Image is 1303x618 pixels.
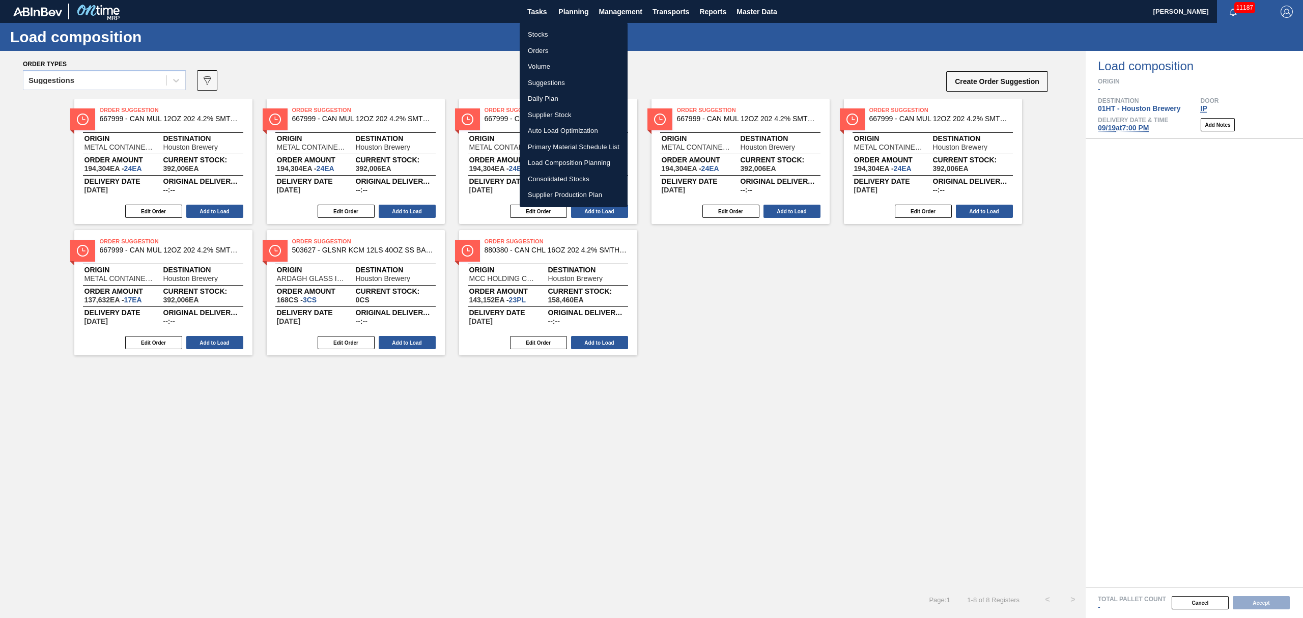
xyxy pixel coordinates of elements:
a: Consolidated Stocks [520,171,628,187]
a: Supplier Production Plan [520,187,628,203]
a: Orders [520,43,628,59]
a: Primary Material Schedule List [520,139,628,155]
a: Auto Load Optimization [520,123,628,139]
a: Load Composition Planning [520,155,628,171]
a: Daily Plan [520,91,628,107]
a: Stocks [520,26,628,43]
a: Supplier Stock [520,107,628,123]
a: Suggestions [520,75,628,91]
a: Volume [520,59,628,75]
